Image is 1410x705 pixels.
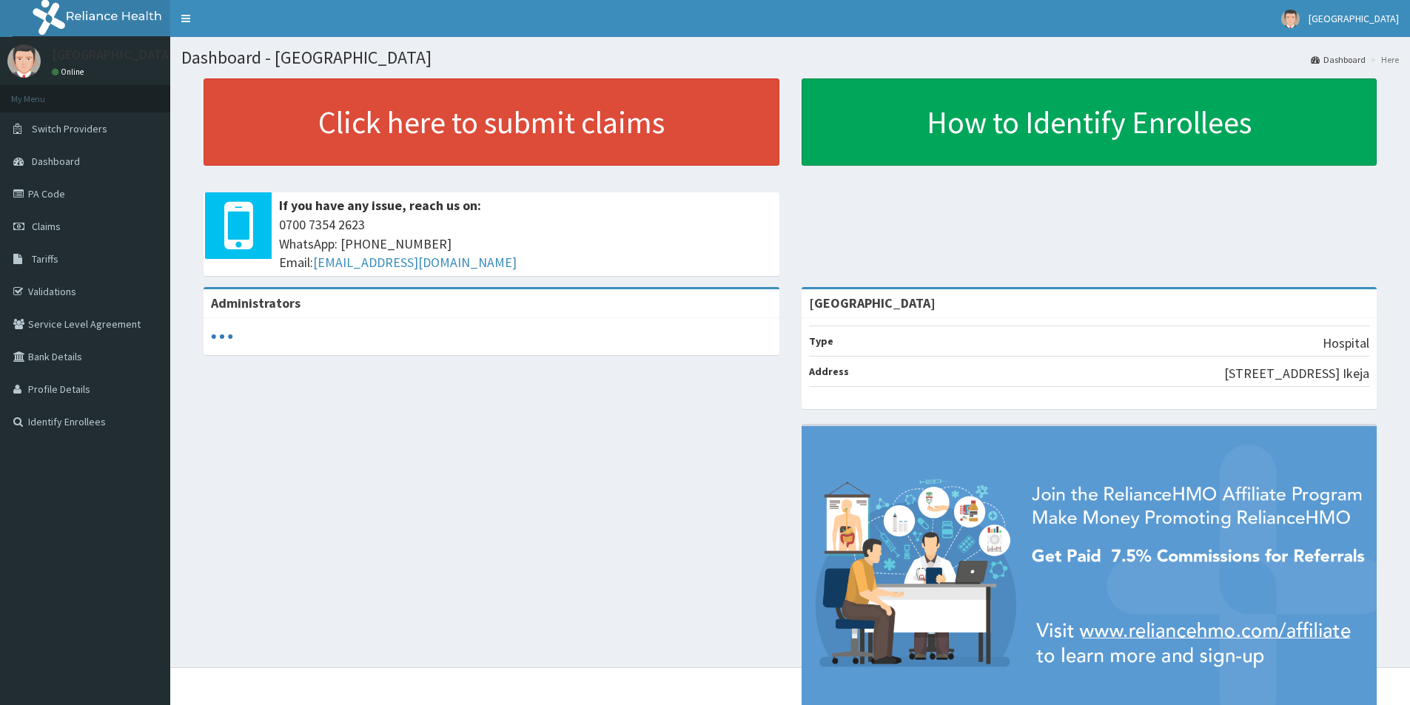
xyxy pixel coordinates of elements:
b: Type [809,334,833,348]
img: User Image [1281,10,1300,28]
a: Click here to submit claims [204,78,779,166]
b: Administrators [211,294,301,311]
b: If you have any issue, reach us on: [279,197,481,214]
b: Address [809,365,849,378]
h1: Dashboard - [GEOGRAPHIC_DATA] [181,48,1399,67]
span: Switch Providers [32,122,107,135]
span: [GEOGRAPHIC_DATA] [1309,12,1399,25]
li: Here [1367,53,1399,66]
a: [EMAIL_ADDRESS][DOMAIN_NAME] [313,254,517,271]
p: [GEOGRAPHIC_DATA] [52,48,174,61]
svg: audio-loading [211,325,233,348]
a: Dashboard [1311,53,1366,66]
span: Tariffs [32,252,58,266]
p: Hospital [1323,334,1369,353]
span: Dashboard [32,155,80,168]
a: Online [52,67,87,77]
p: [STREET_ADDRESS] Ikeja [1224,364,1369,383]
span: 0700 7354 2623 WhatsApp: [PHONE_NUMBER] Email: [279,215,772,272]
span: Claims [32,220,61,233]
strong: [GEOGRAPHIC_DATA] [809,294,936,311]
img: User Image [7,44,41,78]
a: How to Identify Enrollees [802,78,1377,166]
